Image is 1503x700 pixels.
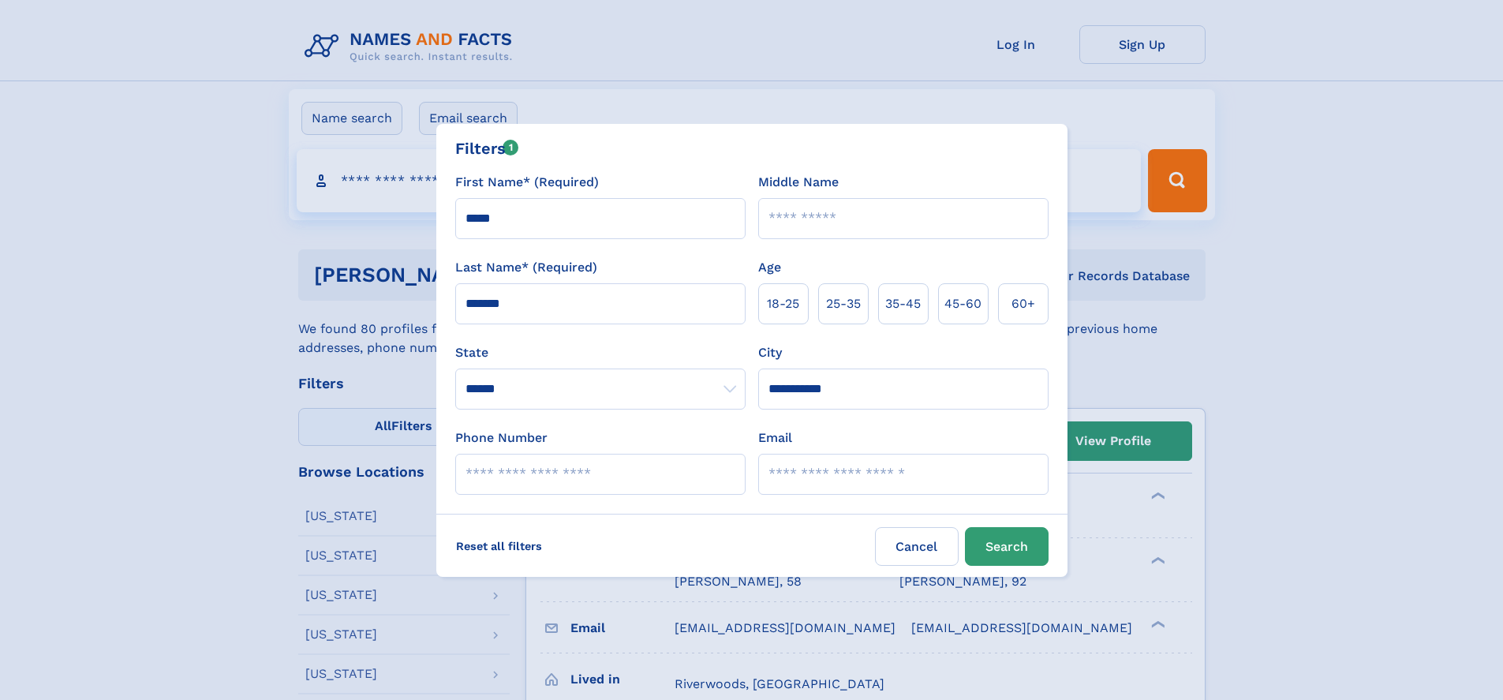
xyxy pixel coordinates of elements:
label: Last Name* (Required) [455,258,597,277]
label: City [758,343,782,362]
label: Reset all filters [446,527,552,565]
span: 25‑35 [826,294,861,313]
label: Phone Number [455,429,548,447]
label: Age [758,258,781,277]
button: Search [965,527,1049,566]
span: 35‑45 [885,294,921,313]
div: Filters [455,137,519,160]
label: Cancel [875,527,959,566]
span: 45‑60 [944,294,981,313]
span: 60+ [1011,294,1035,313]
label: Middle Name [758,173,839,192]
label: Email [758,429,792,447]
span: 18‑25 [767,294,799,313]
label: First Name* (Required) [455,173,599,192]
label: State [455,343,746,362]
